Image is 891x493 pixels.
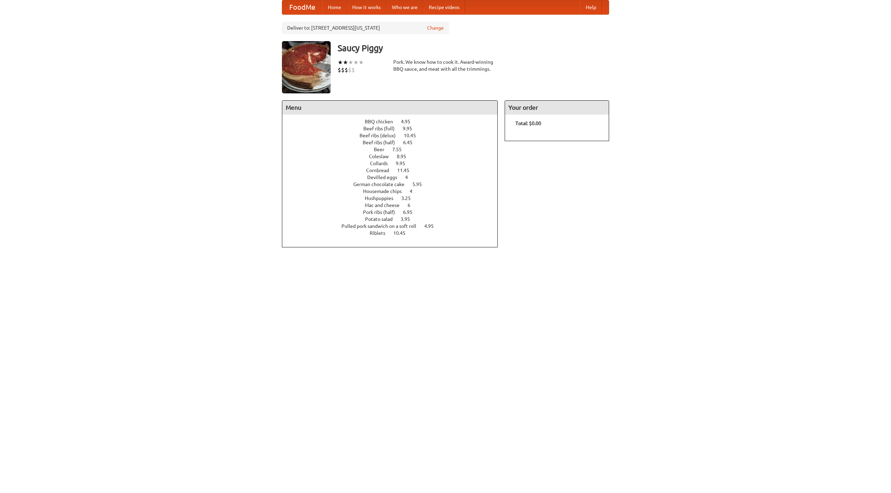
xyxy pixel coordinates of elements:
span: German chocolate cake [353,182,411,187]
h3: Saucy Piggy [338,41,609,55]
span: 4 [405,175,415,180]
a: Beef ribs (delux) 10.45 [360,133,429,138]
span: 3.25 [401,195,418,201]
b: Total: $0.00 [515,121,541,126]
a: Pork ribs (half) 6.95 [363,209,425,215]
a: Housemade chips 4 [363,188,425,194]
span: 6 [408,202,417,208]
span: 9.95 [396,161,412,166]
a: Coleslaw 8.95 [369,154,419,159]
span: 11.45 [397,168,416,173]
a: Who we are [386,0,423,14]
li: $ [348,66,352,74]
li: $ [341,66,345,74]
span: Cornbread [366,168,396,173]
li: ★ [343,59,348,66]
li: ★ [353,59,358,66]
li: $ [345,66,348,74]
h4: Menu [282,101,497,115]
li: $ [338,66,341,74]
span: Pulled pork sandwich on a soft roll [341,223,423,229]
li: ★ [348,59,353,66]
a: Help [580,0,602,14]
span: Devilled eggs [367,175,404,180]
a: Hushpuppies 3.25 [365,195,424,201]
a: Cornbread 11.45 [366,168,422,173]
span: Hushpuppies [365,195,400,201]
li: ★ [358,59,364,66]
span: 8.95 [397,154,413,159]
a: Potato salad 3.95 [365,216,423,222]
span: Housemade chips [363,188,409,194]
a: Collards 9.95 [370,161,418,166]
span: Pork ribs (half) [363,209,402,215]
span: 4 [410,188,419,194]
span: Collards [370,161,395,166]
span: 10.45 [393,230,412,236]
a: FoodMe [282,0,322,14]
li: $ [352,66,355,74]
span: 3.95 [401,216,417,222]
img: angular.jpg [282,41,331,93]
a: Beer 7.55 [374,147,415,152]
span: Beer [374,147,391,152]
span: 6.95 [403,209,419,215]
span: Beef ribs (full) [363,126,402,131]
li: ★ [338,59,343,66]
a: BBQ chicken 4.95 [365,119,423,124]
span: Coleslaw [369,154,396,159]
span: 4.95 [401,119,417,124]
span: Riblets [370,230,392,236]
a: Recipe videos [423,0,465,14]
a: German chocolate cake 5.95 [353,182,435,187]
span: 7.55 [392,147,409,152]
span: Potato salad [365,216,400,222]
span: BBQ chicken [365,119,400,124]
span: Beef ribs (half) [363,140,402,145]
a: Change [427,24,444,31]
a: Mac and cheese 6 [365,202,423,208]
span: 9.95 [403,126,419,131]
span: 6.45 [403,140,419,145]
span: 10.45 [404,133,423,138]
span: 4.95 [424,223,441,229]
a: Home [322,0,347,14]
span: 5.95 [412,182,429,187]
a: Devilled eggs 4 [367,175,421,180]
a: Riblets 10.45 [370,230,418,236]
a: Pulled pork sandwich on a soft roll 4.95 [341,223,447,229]
span: Mac and cheese [365,202,407,208]
a: How it works [347,0,386,14]
a: Beef ribs (full) 9.95 [363,126,425,131]
h4: Your order [505,101,609,115]
a: Beef ribs (half) 6.45 [363,140,425,145]
div: Deliver to: [STREET_ADDRESS][US_STATE] [282,22,449,34]
span: Beef ribs (delux) [360,133,403,138]
div: Pork. We know how to cook it. Award-winning BBQ sauce, and meat with all the trimmings. [393,59,498,72]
